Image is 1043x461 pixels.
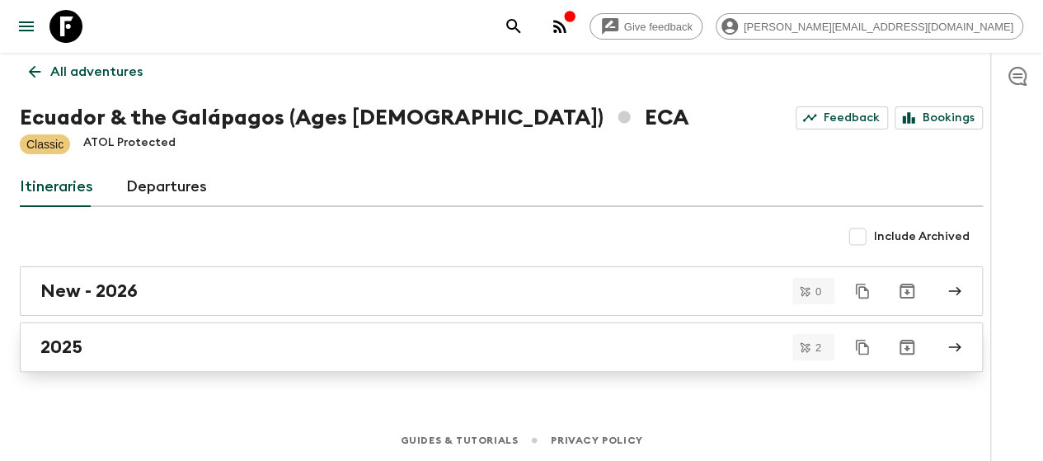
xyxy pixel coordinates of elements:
a: Feedback [796,106,888,129]
button: Archive [890,275,923,308]
p: ATOL Protected [83,134,176,154]
button: Archive [890,331,923,364]
a: Privacy Policy [551,431,642,449]
span: 0 [806,286,831,297]
h2: New - 2026 [40,280,138,302]
h1: Ecuador & the Galápagos (Ages [DEMOGRAPHIC_DATA]) ECA [20,101,689,134]
h2: 2025 [40,336,82,358]
p: All adventures [50,62,143,82]
a: Bookings [895,106,983,129]
a: Itineraries [20,167,93,207]
a: Departures [126,167,207,207]
p: Classic [26,136,63,153]
a: Guides & Tutorials [400,431,518,449]
button: menu [10,10,43,43]
button: search adventures [497,10,530,43]
span: 2 [806,342,831,353]
button: Duplicate [848,332,877,362]
button: Duplicate [848,276,877,306]
div: [PERSON_NAME][EMAIL_ADDRESS][DOMAIN_NAME] [716,13,1023,40]
a: Give feedback [590,13,702,40]
span: [PERSON_NAME][EMAIL_ADDRESS][DOMAIN_NAME] [735,21,1022,33]
a: All adventures [20,55,152,88]
a: 2025 [20,322,983,372]
span: Include Archived [874,228,970,245]
a: New - 2026 [20,266,983,316]
span: Give feedback [615,21,702,33]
